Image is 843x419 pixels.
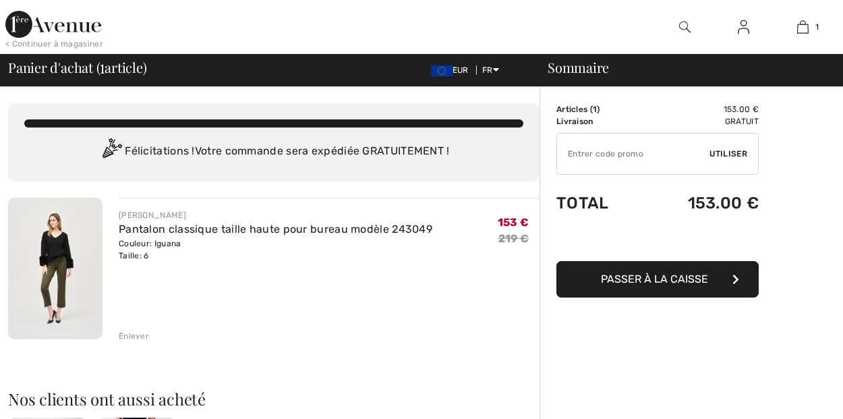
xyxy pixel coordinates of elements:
[642,180,759,226] td: 153.00 €
[100,57,105,75] span: 1
[642,103,759,115] td: 153.00 €
[815,21,819,33] span: 1
[556,180,642,226] td: Total
[556,115,642,128] td: Livraison
[24,138,523,165] div: Félicitations ! Votre commande sera expédiée GRATUITEMENT !
[8,61,147,74] span: Panier d'achat ( article)
[482,65,499,75] span: FR
[593,105,597,114] span: 1
[431,65,453,76] img: Euro
[498,216,529,229] span: 153 €
[556,103,642,115] td: Articles ( )
[8,391,540,407] h2: Nos clients ont aussi acheté
[556,226,759,256] iframe: PayPal
[797,19,809,35] img: Mon panier
[679,19,691,35] img: recherche
[727,19,760,36] a: Se connecter
[556,261,759,298] button: Passer à la caisse
[738,19,749,35] img: Mes infos
[8,198,103,339] img: Pantalon classique taille haute pour bureau modèle 243049
[709,148,747,160] span: Utiliser
[557,134,709,174] input: Code promo
[531,61,835,74] div: Sommaire
[98,138,125,165] img: Congratulation2.svg
[498,232,529,245] s: 219 €
[774,19,832,35] a: 1
[119,223,432,235] a: Pantalon classique taille haute pour bureau modèle 243049
[601,273,708,285] span: Passer à la caisse
[5,38,103,50] div: < Continuer à magasiner
[119,238,432,262] div: Couleur: Iguana Taille: 6
[119,330,149,342] div: Enlever
[119,209,432,221] div: [PERSON_NAME]
[431,65,474,75] span: EUR
[642,115,759,128] td: Gratuit
[5,11,101,38] img: 1ère Avenue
